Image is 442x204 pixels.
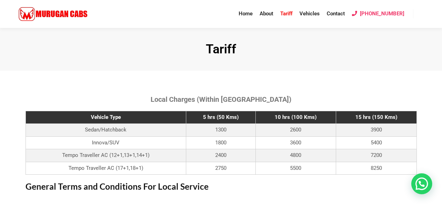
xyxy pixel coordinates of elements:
td: Tempo Traveller AC (12+1,13+1,14+1) [26,149,186,162]
td: 7200 [336,149,417,162]
span: Home [239,10,253,17]
th: 15 hrs (150 Kms) [336,111,417,124]
td: 3600 [255,136,336,149]
span: About [260,10,273,17]
td: 1800 [186,136,255,149]
span: Vehicles [299,10,320,17]
td: Sedan/Hatchback [26,124,186,137]
td: Innova/SUV [26,136,186,149]
td: 5500 [255,162,336,175]
span: Contact [327,10,345,17]
td: 2750 [186,162,255,175]
th: 5 hrs (50 Kms) [186,111,255,124]
td: 3900 [336,124,417,137]
td: 4800 [255,149,336,162]
div: 💬 Need help? Open chat [411,173,432,194]
h3: General Terms and Conditions For Local Service [26,182,417,191]
h4: Local Charges (Within [GEOGRAPHIC_DATA]) [26,95,417,104]
th: Vehicle Type [26,111,186,124]
span: [PHONE_NUMBER] [360,10,404,17]
td: 5400 [336,136,417,149]
td: 2600 [255,124,336,137]
td: 2400 [186,149,255,162]
td: 1300 [186,124,255,137]
th: 10 hrs (100 Kms) [255,111,336,124]
span: Tariff [280,10,292,17]
td: Tempo Traveller AC (17+1,18+1) [26,162,186,175]
h1: Tariff [19,42,424,57]
td: 8250 [336,162,417,175]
